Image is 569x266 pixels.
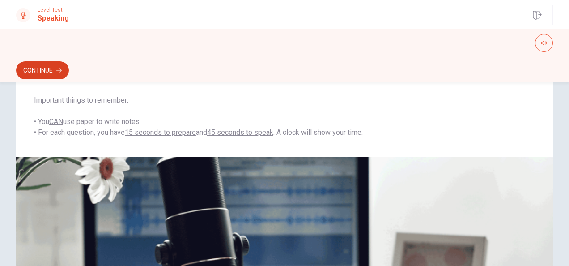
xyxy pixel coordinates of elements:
[16,61,69,79] button: Continue
[34,52,535,138] span: The Speaking Test will start now. There are 3 questions in this section. Important things to reme...
[38,13,69,24] h1: Speaking
[49,117,63,126] u: CAN
[38,7,69,13] span: Level Test
[125,128,196,137] u: 15 seconds to prepare
[207,128,273,137] u: 45 seconds to speak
